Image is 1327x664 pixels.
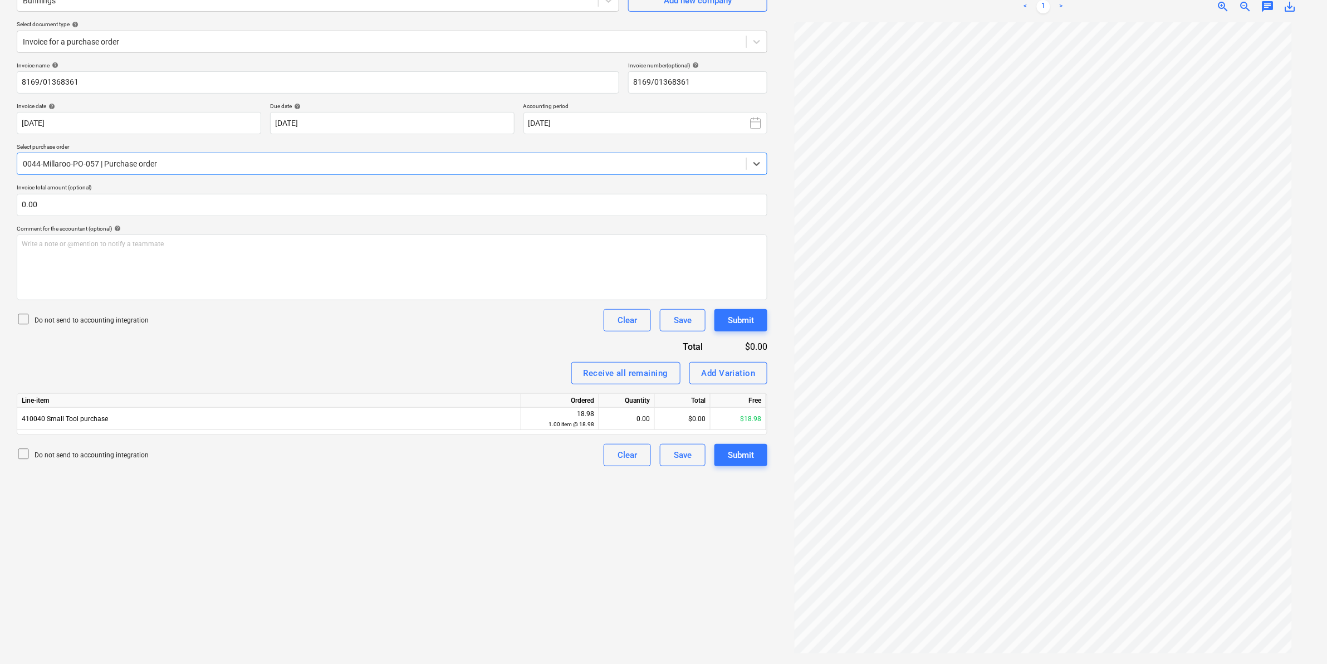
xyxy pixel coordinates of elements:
button: Submit [714,444,767,466]
div: Save [674,313,692,328]
button: Save [660,309,706,331]
div: Submit [728,313,754,328]
input: Invoice name [17,71,619,94]
span: help [46,103,55,110]
div: Ordered [521,394,599,408]
div: Invoice date [17,102,261,110]
div: Clear [618,448,637,462]
div: Add Variation [702,366,756,380]
input: Invoice number [628,71,767,94]
div: Submit [728,448,754,462]
span: help [292,103,301,110]
button: Submit [714,309,767,331]
button: [DATE] [523,112,768,134]
span: help [690,62,699,69]
button: Clear [604,444,651,466]
div: Free [711,394,766,408]
div: $0.00 [721,340,768,353]
div: Due date [270,102,515,110]
div: Total [655,394,711,408]
div: $0.00 [655,408,711,430]
div: Total [623,340,721,353]
p: Select purchase order [17,143,767,153]
p: Do not send to accounting integration [35,316,149,325]
span: help [70,21,79,28]
span: help [50,62,58,69]
div: Line-item [17,394,521,408]
div: Quantity [599,394,655,408]
button: Add Variation [689,362,768,384]
p: Invoice total amount (optional) [17,184,767,193]
p: Accounting period [523,102,768,112]
div: Clear [618,313,637,328]
button: Save [660,444,706,466]
button: Clear [604,309,651,331]
span: help [112,225,121,232]
div: Receive all remaining [584,366,668,380]
div: Select document type [17,21,767,28]
small: 1.00 item @ 18.98 [549,421,594,427]
div: 18.98 [526,409,594,429]
span: 410040 Small Tool purchase [22,415,108,423]
div: $18.98 [711,408,766,430]
div: Save [674,448,692,462]
div: Invoice number (optional) [628,62,767,69]
input: Invoice date not specified [17,112,261,134]
div: Comment for the accountant (optional) [17,225,767,232]
div: 0.00 [604,408,650,430]
input: Invoice total amount (optional) [17,194,767,216]
p: Do not send to accounting integration [35,451,149,460]
div: Invoice name [17,62,619,69]
input: Due date not specified [270,112,515,134]
button: Receive all remaining [571,362,680,384]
